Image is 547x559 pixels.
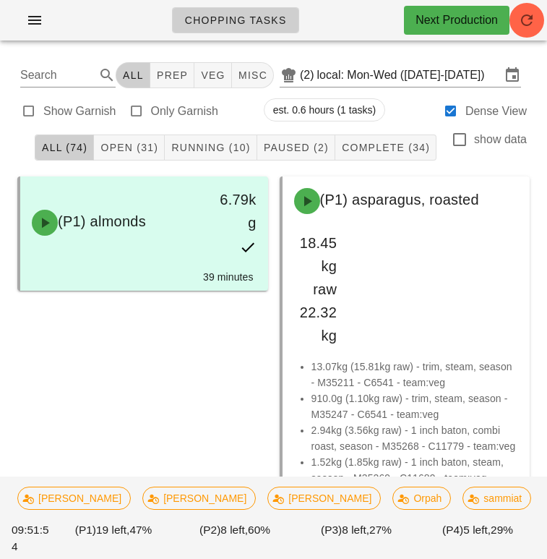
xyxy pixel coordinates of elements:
span: 8 left, [220,524,248,536]
span: est. 0.6 hours (1 tasks) [273,99,376,121]
div: 6.79kg [213,188,257,234]
div: 09:51:54 [9,519,53,558]
div: (P3) 27% [296,519,417,558]
span: Paused (2) [263,142,329,153]
span: Complete (34) [341,142,430,153]
li: 13.07kg (15.81kg raw) - trim, steam, season - M35211 - C6541 - team:veg [311,359,519,391]
span: Running (10) [171,142,250,153]
button: Complete (34) [335,135,436,161]
button: All [116,62,150,88]
button: Open (31) [94,135,165,161]
span: Chopping Tasks [184,14,287,26]
span: All (74) [41,142,87,153]
span: misc [238,69,267,81]
span: 8 left, [342,524,369,536]
button: misc [232,62,274,88]
button: All (74) [35,135,94,161]
li: 2.94kg (3.56kg raw) - 1 inch baton, combi roast, season - M35268 - C11779 - team:veg [311,422,519,454]
li: 910.0g (1.10kg raw) - trim, steam, season - M35247 - C6541 - team:veg [311,391,519,422]
div: 39 minutes [35,269,254,291]
label: Show Garnish [43,104,116,119]
span: Open (31) [100,142,158,153]
span: All [122,69,144,81]
span: [PERSON_NAME] [277,487,371,509]
span: 19 left, [96,524,129,536]
span: Orpah [402,487,442,509]
div: (P2) 60% [174,519,296,558]
li: 1.52kg (1.85kg raw) - 1 inch baton, steam, season - M35269 - C11689 - team:veg [311,454,519,486]
span: prep [156,69,188,81]
div: Next Production [415,12,498,29]
a: Chopping Tasks [172,7,299,33]
span: sammiat [472,487,522,509]
div: (P4) 29% [417,519,538,558]
div: (P1) 47% [53,519,174,558]
button: Paused (2) [257,135,335,161]
button: veg [194,62,232,88]
span: veg [200,69,225,81]
span: 5 left, [463,524,491,536]
button: Running (10) [165,135,257,161]
span: (P1) almonds [58,213,146,229]
span: [PERSON_NAME] [27,487,121,509]
label: Only Garnish [151,104,218,119]
div: 18.45kg raw 22.32kg [294,231,337,347]
label: Dense View [465,104,527,119]
label: show data [474,132,527,147]
span: [PERSON_NAME] [152,487,246,509]
button: prep [150,62,194,88]
div: (2) [300,68,317,82]
span: (P1) asparagus, roasted [320,192,479,208]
